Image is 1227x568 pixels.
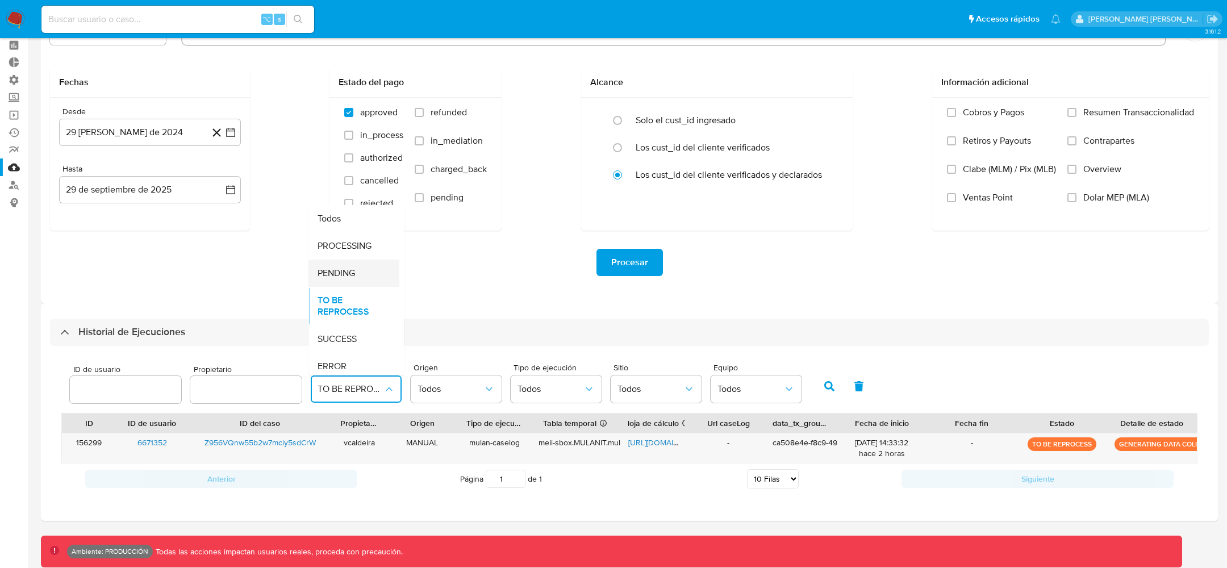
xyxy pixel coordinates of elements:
[41,12,314,27] input: Buscar usuario o caso...
[976,13,1040,25] span: Accesos rápidos
[1088,14,1203,24] p: stella.andriano@mercadolibre.com
[153,546,403,557] p: Todas las acciones impactan usuarios reales, proceda con precaución.
[278,14,281,24] span: s
[72,549,148,554] p: Ambiente: PRODUCCIÓN
[1205,27,1221,36] span: 3.161.2
[262,14,271,24] span: ⌥
[1207,13,1218,25] a: Salir
[1051,14,1061,24] a: Notificaciones
[286,11,310,27] button: search-icon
